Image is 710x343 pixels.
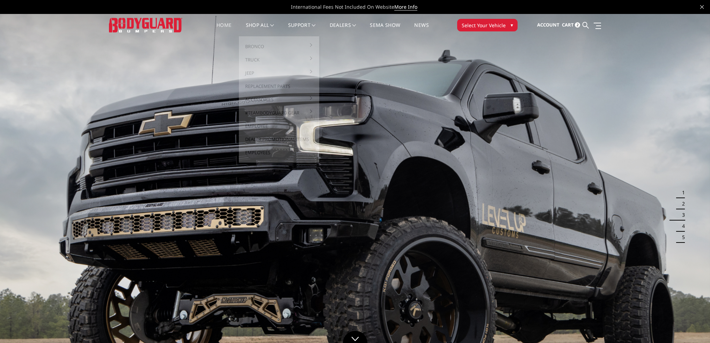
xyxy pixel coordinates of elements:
[414,23,429,36] a: News
[343,331,367,343] a: Click to Down
[511,21,513,29] span: ▾
[678,232,685,243] button: 5 of 5
[394,3,417,10] a: More Info
[246,23,274,36] a: shop all
[537,16,559,35] a: Account
[678,198,685,209] button: 2 of 5
[462,22,506,29] span: Select Your Vehicle
[330,23,356,36] a: Dealers
[678,221,685,232] button: 4 of 5
[457,19,518,31] button: Select Your Vehicle
[242,80,316,93] a: Replacement Parts
[288,23,316,36] a: Support
[217,23,232,36] a: Home
[562,16,580,35] a: Cart 2
[242,133,316,146] a: Dealer Promotional Items
[242,106,316,119] a: #TeamBodyguard Gear
[242,119,316,133] a: Employee
[370,23,400,36] a: SEMA Show
[575,22,580,28] span: 2
[242,40,316,53] a: Bronco
[242,53,316,66] a: Truck
[109,18,182,32] img: BODYGUARD BUMPERS
[242,146,316,159] a: Employees
[537,22,559,28] span: Account
[678,187,685,198] button: 1 of 5
[242,66,316,80] a: Jeep
[242,93,316,106] a: Accessories
[678,209,685,221] button: 3 of 5
[562,22,574,28] span: Cart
